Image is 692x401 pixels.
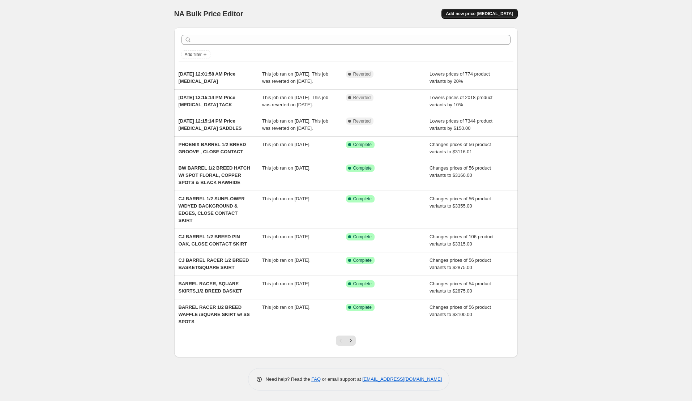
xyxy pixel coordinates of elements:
span: CJ BARREL 1/2 SUNFLOWER W/DYED BACKGROUND & EDGES, CLOSE CONTACT SKIRT [179,196,245,223]
span: BW BARREL 1/2 BREED HATCH W/ SPOT FLORAL, COPPER SPOTS & BLACK RAWHIDE [179,165,250,185]
button: Next [346,336,356,346]
span: Complete [353,257,372,263]
button: Add filter [181,50,210,59]
span: or email support at [321,376,362,382]
span: Add new price [MEDICAL_DATA] [446,11,513,17]
span: PHOENIX BARREL 1/2 BREED GROOVE , CLOSE CONTACT [179,142,246,154]
span: This job ran on [DATE]. This job was reverted on [DATE]. [262,71,328,84]
span: NA Bulk Price Editor [174,10,243,18]
span: This job ran on [DATE]. [262,281,311,286]
span: Add filter [185,52,202,57]
span: Changes prices of 106 product variants to $3315.00 [430,234,494,247]
span: Changes prices of 56 product variants to $3116.01 [430,142,491,154]
span: Lowers prices of 2018 product variants by 10% [430,95,492,107]
span: This job ran on [DATE]. This job was reverted on [DATE]. [262,95,328,107]
span: Changes prices of 56 product variants to $3100.00 [430,304,491,317]
span: Changes prices of 56 product variants to $3355.00 [430,196,491,209]
span: [DATE] 12:01:58 AM Price [MEDICAL_DATA] [179,71,236,84]
span: BARREL RACER 1/2 BREED WAFFLE /SQUARE SKIRT w/ SS SPOTS [179,304,250,324]
span: Reverted [353,118,371,124]
span: Lowers prices of 7344 product variants by $150.00 [430,118,492,131]
nav: Pagination [336,336,356,346]
span: Changes prices of 56 product variants to $2875.00 [430,257,491,270]
span: Need help? Read the [266,376,312,382]
button: Add new price [MEDICAL_DATA] [441,9,517,19]
span: Complete [353,234,372,240]
span: Reverted [353,71,371,77]
span: Reverted [353,95,371,101]
span: Complete [353,196,372,202]
span: Complete [353,281,372,287]
span: Lowers prices of 774 product variants by 20% [430,71,490,84]
span: Complete [353,165,372,171]
span: This job ran on [DATE]. [262,165,311,171]
a: FAQ [311,376,321,382]
a: [EMAIL_ADDRESS][DOMAIN_NAME] [362,376,442,382]
span: This job ran on [DATE]. This job was reverted on [DATE]. [262,118,328,131]
span: Complete [353,304,372,310]
span: CJ BARREL RACER 1/2 BREED BASKET/SQUARE SKIRT [179,257,249,270]
span: This job ran on [DATE]. [262,196,311,201]
span: Changes prices of 54 product variants to $2875.00 [430,281,491,294]
span: This job ran on [DATE]. [262,257,311,263]
span: Changes prices of 56 product variants to $3160.00 [430,165,491,178]
span: BARREL RACER, SQUARE SKIRTS,1/2 BREED BASKET [179,281,242,294]
span: This job ran on [DATE]. [262,304,311,310]
span: CJ BARREL 1/2 BREED PIN OAK, CLOSE CONTACT SKIRT [179,234,247,247]
span: [DATE] 12:15:14 PM Price [MEDICAL_DATA] TACK [179,95,235,107]
span: This job ran on [DATE]. [262,234,311,239]
span: This job ran on [DATE]. [262,142,311,147]
span: Complete [353,142,372,148]
span: [DATE] 12:15:14 PM Price [MEDICAL_DATA] SADDLES [179,118,242,131]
